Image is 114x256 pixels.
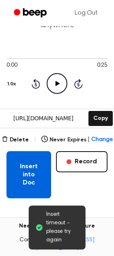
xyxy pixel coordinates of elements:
[46,210,79,245] span: Insert timeout - please try again
[6,151,51,198] button: Insert into Doc
[30,205,84,218] button: Recording History
[2,136,29,144] button: Delete
[88,136,90,144] span: |
[6,61,17,70] span: 0:00
[91,136,112,144] span: Change
[88,111,112,126] button: Copy
[67,3,106,23] a: Log Out
[5,237,109,251] span: Contact us
[8,5,54,21] a: Beep
[36,237,95,250] a: [EMAIL_ADDRESS][DOMAIN_NAME]
[41,136,113,144] button: Never Expires|Change
[97,61,108,70] span: 0:25
[34,135,37,145] span: |
[56,151,108,172] button: Record
[6,77,19,91] button: 1.0x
